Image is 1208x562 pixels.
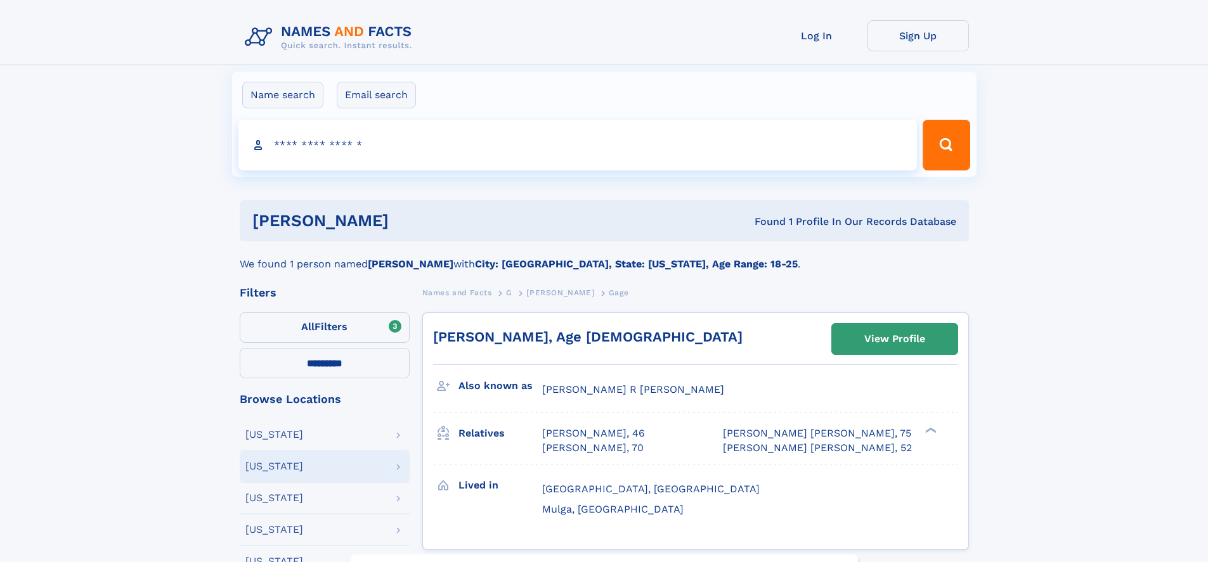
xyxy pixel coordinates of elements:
[475,258,798,270] b: City: [GEOGRAPHIC_DATA], State: [US_STATE], Age Range: 18-25
[609,288,628,297] span: Gage
[245,525,303,535] div: [US_STATE]
[245,430,303,440] div: [US_STATE]
[506,288,512,297] span: G
[301,321,315,333] span: All
[923,120,970,170] button: Search Button
[864,324,925,354] div: View Profile
[832,324,958,354] a: View Profile
[723,426,911,440] a: [PERSON_NAME] [PERSON_NAME], 75
[433,329,743,345] a: [PERSON_NAME], Age [DEMOGRAPHIC_DATA]
[240,393,410,405] div: Browse Locations
[526,288,594,297] span: [PERSON_NAME]
[245,493,303,503] div: [US_STATE]
[252,213,572,229] h1: [PERSON_NAME]
[240,241,969,272] div: We found 1 person named with .
[542,483,760,495] span: [GEOGRAPHIC_DATA], [GEOGRAPHIC_DATA]
[458,475,542,496] h3: Lived in
[422,284,492,300] a: Names and Facts
[922,426,937,435] div: ❯
[242,82,323,108] label: Name search
[506,284,512,300] a: G
[526,284,594,300] a: [PERSON_NAME]
[867,20,969,51] a: Sign Up
[368,258,453,270] b: [PERSON_NAME]
[245,461,303,471] div: [US_STATE]
[542,503,684,515] span: Mulga, [GEOGRAPHIC_DATA]
[542,426,645,440] a: [PERSON_NAME], 46
[240,287,410,298] div: Filters
[766,20,867,51] a: Log In
[571,215,956,229] div: Found 1 Profile In Our Records Database
[337,82,416,108] label: Email search
[458,375,542,397] h3: Also known as
[723,441,912,455] a: [PERSON_NAME] [PERSON_NAME], 52
[542,383,724,395] span: [PERSON_NAME] R [PERSON_NAME]
[458,423,542,444] h3: Relatives
[240,20,422,54] img: Logo Names and Facts
[238,120,918,170] input: search input
[542,441,644,455] a: [PERSON_NAME], 70
[240,312,410,343] label: Filters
